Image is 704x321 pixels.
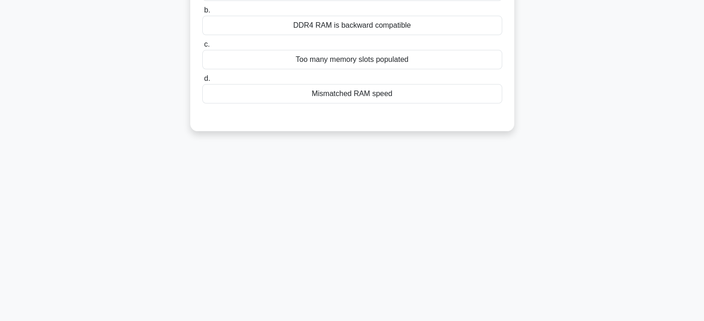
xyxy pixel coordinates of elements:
div: DDR4 RAM is backward compatible [202,16,502,35]
div: Mismatched RAM speed [202,84,502,103]
span: d. [204,74,210,82]
div: Too many memory slots populated [202,50,502,69]
span: c. [204,40,210,48]
span: b. [204,6,210,14]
